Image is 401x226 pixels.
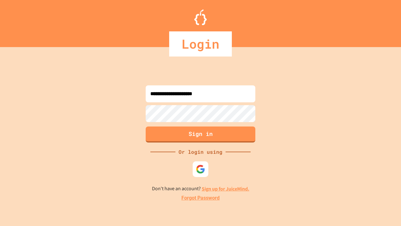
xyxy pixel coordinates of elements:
div: Or login using [175,148,226,156]
div: Login [169,31,232,56]
button: Sign in [146,126,255,143]
a: Sign up for JuiceMind. [202,186,249,192]
p: Don't have an account? [152,185,249,193]
img: google-icon.svg [196,164,205,174]
img: Logo.svg [194,9,207,25]
a: Forgot Password [181,194,220,202]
